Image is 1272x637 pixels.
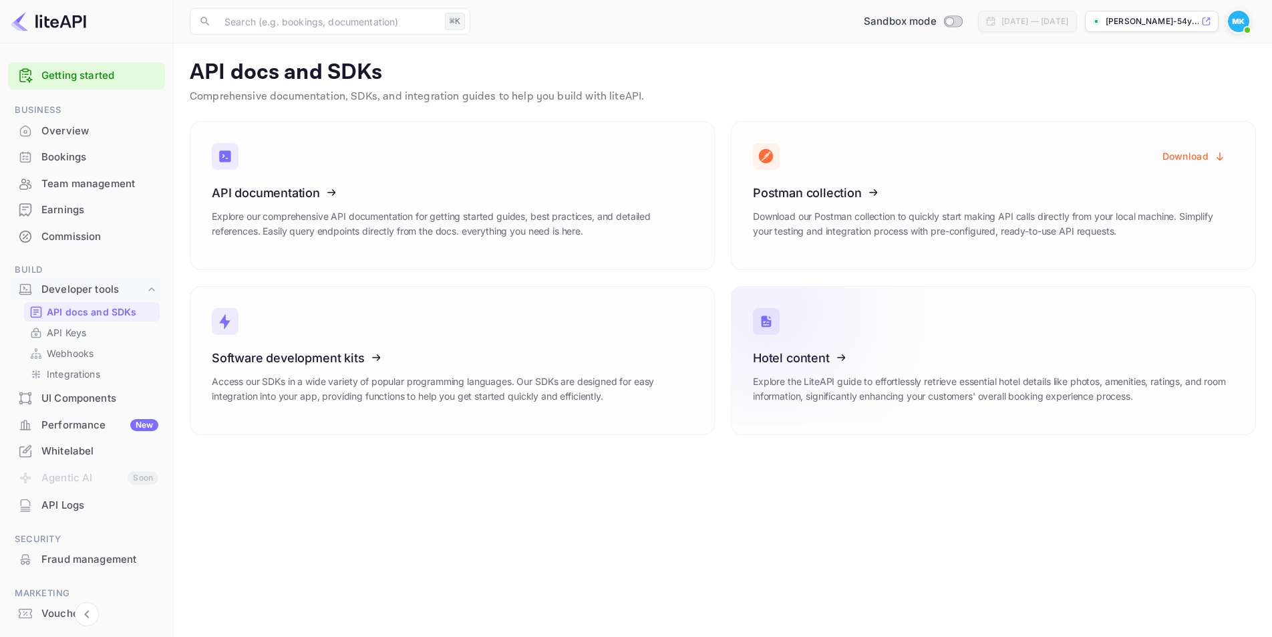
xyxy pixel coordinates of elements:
[753,351,1234,365] h3: Hotel content
[41,606,158,622] div: Vouchers
[24,323,160,342] div: API Keys
[1001,15,1068,27] div: [DATE] — [DATE]
[130,419,158,431] div: New
[41,124,158,139] div: Overview
[216,8,440,35] input: Search (e.g. bookings, documentation)
[41,150,158,165] div: Bookings
[753,186,1234,200] h3: Postman collection
[1106,15,1199,27] p: [PERSON_NAME]-54y...
[8,278,165,301] div: Developer tools
[8,171,165,196] a: Team management
[190,89,1256,105] p: Comprehensive documentation, SDKs, and integration guides to help you build with liteAPI.
[8,438,165,463] a: Whitelabel
[41,498,158,513] div: API Logs
[41,552,158,567] div: Fraud management
[8,386,165,410] a: UI Components
[8,144,165,170] div: Bookings
[41,229,158,245] div: Commission
[24,302,160,322] div: API docs and SDKs
[24,364,160,384] div: Integrations
[1154,143,1234,169] button: Download
[11,11,86,32] img: LiteAPI logo
[41,203,158,218] div: Earnings
[47,326,86,340] p: API Keys
[8,263,165,277] span: Build
[8,103,165,118] span: Business
[41,444,158,459] div: Whitelabel
[858,14,967,29] div: Switch to Production mode
[753,374,1234,404] p: Explore the LiteAPI guide to effortlessly retrieve essential hotel details like photos, amenities...
[8,547,165,571] a: Fraud management
[8,532,165,547] span: Security
[8,493,165,519] div: API Logs
[8,224,165,249] a: Commission
[41,391,158,406] div: UI Components
[8,62,165,90] div: Getting started
[8,412,165,438] div: PerformanceNew
[190,121,715,270] a: API documentationExplore our comprehensive API documentation for getting started guides, best pra...
[41,68,158,84] a: Getting started
[8,197,165,222] a: Earnings
[445,13,465,30] div: ⌘K
[864,14,937,29] span: Sandbox mode
[1228,11,1249,32] img: Michelle Krogmeier
[29,367,154,381] a: Integrations
[8,586,165,601] span: Marketing
[212,351,693,365] h3: Software development kits
[753,209,1234,239] p: Download our Postman collection to quickly start making API calls directly from your local machin...
[41,176,158,192] div: Team management
[8,547,165,573] div: Fraud management
[212,374,693,404] p: Access our SDKs in a wide variety of popular programming languages. Our SDKs are designed for eas...
[8,601,165,626] a: Vouchers
[190,286,715,435] a: Software development kitsAccess our SDKs in a wide variety of popular programming languages. Our ...
[8,171,165,197] div: Team management
[8,412,165,437] a: PerformanceNew
[8,118,165,144] div: Overview
[8,197,165,223] div: Earnings
[8,493,165,517] a: API Logs
[8,118,165,143] a: Overview
[41,282,145,297] div: Developer tools
[47,367,100,381] p: Integrations
[8,224,165,250] div: Commission
[41,418,158,433] div: Performance
[8,386,165,412] div: UI Components
[8,601,165,627] div: Vouchers
[8,144,165,169] a: Bookings
[29,326,154,340] a: API Keys
[47,305,137,319] p: API docs and SDKs
[75,602,99,626] button: Collapse navigation
[29,305,154,319] a: API docs and SDKs
[212,186,693,200] h3: API documentation
[47,346,94,360] p: Webhooks
[24,344,160,363] div: Webhooks
[212,209,693,239] p: Explore our comprehensive API documentation for getting started guides, best practices, and detai...
[8,438,165,465] div: Whitelabel
[190,59,1256,86] p: API docs and SDKs
[29,346,154,360] a: Webhooks
[731,286,1256,435] a: Hotel contentExplore the LiteAPI guide to effortlessly retrieve essential hotel details like phot...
